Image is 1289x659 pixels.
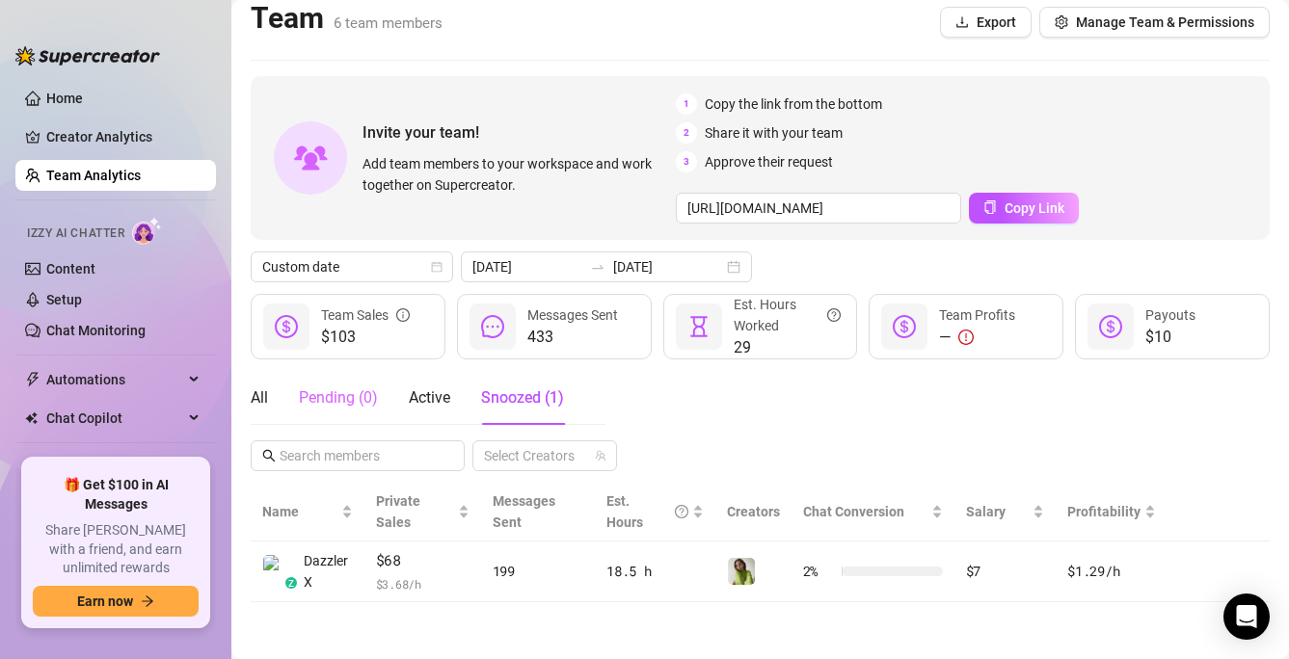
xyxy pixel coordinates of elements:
[46,292,82,307] a: Setup
[472,256,582,277] input: Start date
[46,323,146,338] a: Chat Monitoring
[676,93,697,115] span: 1
[376,549,470,572] span: $68
[803,561,834,582] span: 2 %
[1067,504,1141,519] span: Profitability
[734,294,842,336] div: Est. Hours Worked
[1067,561,1156,582] div: $1.29 /h
[527,326,618,349] span: 433
[1055,15,1068,29] span: setting
[955,15,969,29] span: download
[734,336,842,359] span: 29
[715,483,792,541] th: Creators
[1076,14,1254,30] span: Manage Team & Permissions
[363,153,668,196] span: Add team members to your workspace and work together on Supercreator.
[977,14,1016,30] span: Export
[46,168,141,183] a: Team Analytics
[263,555,295,587] img: DazzlerX
[687,315,711,338] span: hourglass
[705,93,882,115] span: Copy the link from the bottom
[613,256,723,277] input: End date
[958,329,974,345] span: exclamation-circle
[285,577,297,589] div: z
[376,493,420,530] span: Private Sales
[481,315,504,338] span: message
[939,326,1015,349] div: —
[275,315,298,338] span: dollar-circle
[262,449,276,462] span: search
[1145,326,1195,349] span: $10
[33,476,199,514] span: 🎁 Get $100 in AI Messages
[251,483,364,541] th: Name
[939,307,1015,323] span: Team Profits
[595,450,606,461] span: team
[705,151,833,172] span: Approve their request
[262,252,442,281] span: Custom date
[728,558,755,585] img: Amaia
[25,372,40,387] span: thunderbolt
[321,326,410,349] span: $103
[334,14,443,32] span: 6 team members
[1099,315,1122,338] span: dollar-circle
[590,259,605,275] span: to
[132,217,162,245] img: AI Chatter
[25,411,38,425] img: Chat Copilot
[46,91,83,106] a: Home
[966,504,1006,519] span: Salary
[77,593,133,609] span: Earn now
[27,224,124,243] span: Izzy AI Chatter
[493,493,555,530] span: Messages Sent
[527,307,618,323] span: Messages Sent
[409,388,450,407] span: Active
[46,403,183,434] span: Chat Copilot
[262,501,337,522] span: Name
[705,122,843,144] span: Share it with your team
[675,490,688,533] span: question-circle
[590,259,605,275] span: swap-right
[481,388,564,407] span: Snoozed ( 1 )
[493,561,584,582] div: 199
[803,504,904,519] span: Chat Conversion
[280,445,438,466] input: Search members
[1039,7,1270,38] button: Manage Team & Permissions
[363,120,676,145] span: Invite your team!
[376,574,470,593] span: $ 3.68 /h
[676,151,697,172] span: 3
[15,46,160,66] img: logo-BBDzfeDw.svg
[46,364,183,395] span: Automations
[299,386,378,409] div: Pending ( 0 )
[396,304,410,326] span: info-circle
[431,261,443,273] span: calendar
[676,122,697,144] span: 2
[251,386,268,409] div: All
[940,7,1032,38] button: Export
[46,261,95,277] a: Content
[1223,593,1270,640] div: Open Intercom Messenger
[33,586,199,617] button: Earn nowarrow-right
[983,200,997,214] span: copy
[46,121,201,152] a: Creator Analytics
[304,550,353,593] span: DazzlerX
[893,315,916,338] span: dollar-circle
[321,304,410,326] div: Team Sales
[141,594,154,608] span: arrow-right
[969,193,1079,224] button: Copy Link
[827,294,841,336] span: question-circle
[33,521,199,578] span: Share [PERSON_NAME] with a friend, and earn unlimited rewards
[606,490,687,533] div: Est. Hours
[1145,307,1195,323] span: Payouts
[606,561,703,582] div: 18.5 h
[966,561,1045,582] div: $7
[1005,200,1064,216] span: Copy Link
